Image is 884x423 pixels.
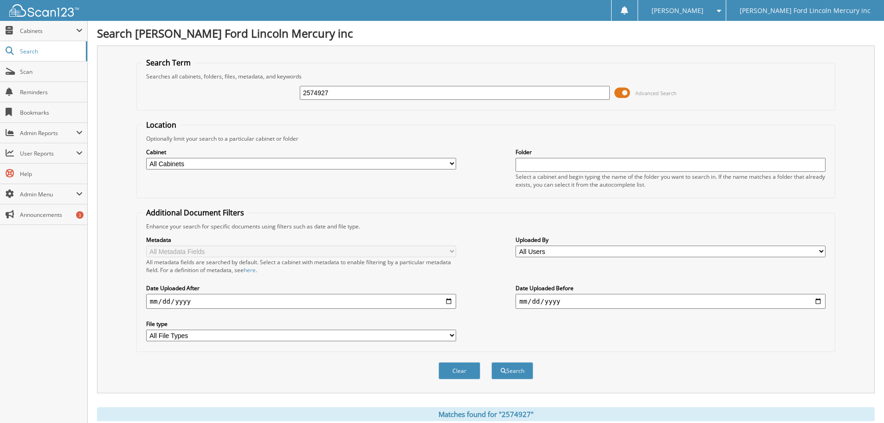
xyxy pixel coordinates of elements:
legend: Search Term [142,58,195,68]
div: Matches found for "2574927" [97,407,875,421]
span: [PERSON_NAME] Ford Lincoln Mercury inc [740,8,871,13]
span: Advanced Search [635,90,677,97]
span: Help [20,170,83,178]
span: User Reports [20,150,76,157]
input: start [146,294,456,309]
span: [PERSON_NAME] [652,8,703,13]
div: All metadata fields are searched by default. Select a cabinet with metadata to enable filtering b... [146,258,456,274]
a: here [244,266,256,274]
span: Bookmarks [20,109,83,117]
label: Date Uploaded After [146,284,456,292]
div: Optionally limit your search to a particular cabinet or folder [142,135,830,143]
div: Searches all cabinets, folders, files, metadata, and keywords [142,72,830,80]
span: Admin Reports [20,129,76,137]
legend: Location [142,120,181,130]
span: Scan [20,68,83,76]
img: scan123-logo-white.svg [9,4,79,17]
div: 3 [76,211,84,219]
label: File type [146,320,456,328]
label: Cabinet [146,148,456,156]
button: Search [491,362,533,379]
h1: Search [PERSON_NAME] Ford Lincoln Mercury inc [97,26,875,41]
div: Select a cabinet and begin typing the name of the folder you want to search in. If the name match... [516,173,826,189]
legend: Additional Document Filters [142,208,249,218]
span: Announcements [20,211,83,219]
input: end [516,294,826,309]
button: Clear [439,362,480,379]
span: Search [20,47,81,55]
label: Uploaded By [516,236,826,244]
label: Folder [516,148,826,156]
label: Date Uploaded Before [516,284,826,292]
span: Admin Menu [20,190,76,198]
span: Reminders [20,88,83,96]
div: Enhance your search for specific documents using filters such as date and file type. [142,222,830,230]
label: Metadata [146,236,456,244]
span: Cabinets [20,27,76,35]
